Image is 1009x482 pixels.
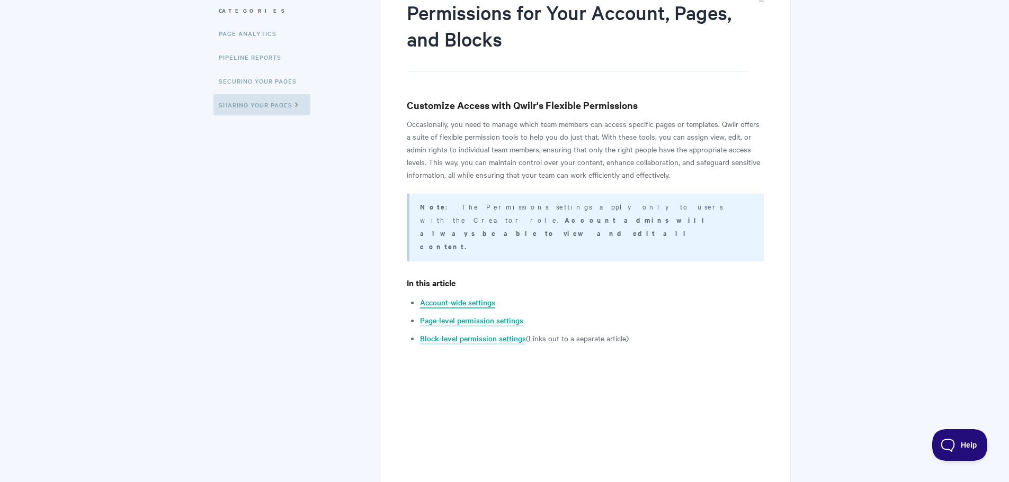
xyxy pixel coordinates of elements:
[420,200,750,253] p: : The Permissions settings apply only to users with the Creator role.
[420,332,763,344] li: (Links out to a separate article)
[932,429,988,461] iframe: Toggle Customer Support
[420,333,526,344] a: Block-level permission settings
[420,315,523,326] a: Page-level permission settings
[420,202,445,212] strong: Note
[407,276,763,289] h4: In this article
[407,117,763,181] p: Occasionally, you need to manage which team members can access specific pages or templates. Qwilr...
[420,297,495,308] a: Account-wide settings
[407,98,763,113] h3: Customize Access with Qwilr's Flexible Permissions
[420,215,710,251] strong: Account admins will always be able to view and edit all content.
